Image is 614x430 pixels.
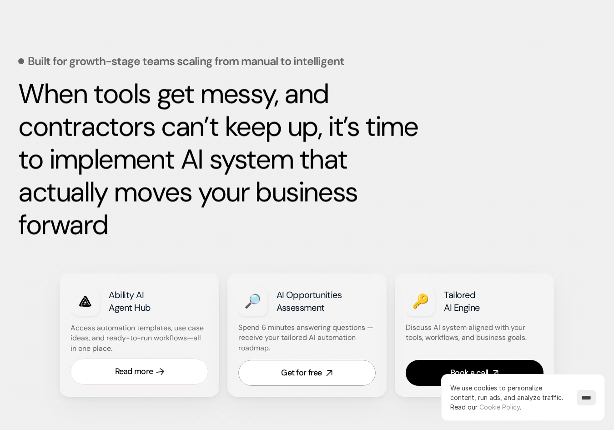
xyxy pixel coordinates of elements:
div: Book a call [450,367,488,379]
strong: AI Engine [444,302,480,314]
strong: Spend 6 minutes answering questions — receive your tailored AI automation roadmap. [238,323,375,353]
div: Read more [115,366,153,377]
strong: Tailored [444,289,475,301]
p: Access automation templates, use case ideas, and ready-to-run workflows—all in one place. [70,323,207,354]
p: We use cookies to personalize content, run ads, and analyze traffic. [450,383,568,412]
p: Discuss AI system aligned with your tools, workflows, and business goals. [406,323,542,343]
a: Get for free [238,360,376,386]
span: Read our . [450,403,521,411]
p: Built for growth-stage teams scaling from manual to intelligent [28,56,344,67]
a: Book a call [406,360,544,386]
strong: AI Opportunities Assessment [277,289,344,314]
h3: 🔎 [244,292,261,311]
h3: 🔑 [412,292,429,311]
a: Cookie Policy [479,403,520,411]
a: Read more [70,359,208,384]
div: Get for free [281,367,322,379]
strong: When tools get messy, and contractors can’t keep up, it’s time to implement AI system that actual... [18,76,424,243]
strong: Ability AI Agent Hub [109,289,151,314]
